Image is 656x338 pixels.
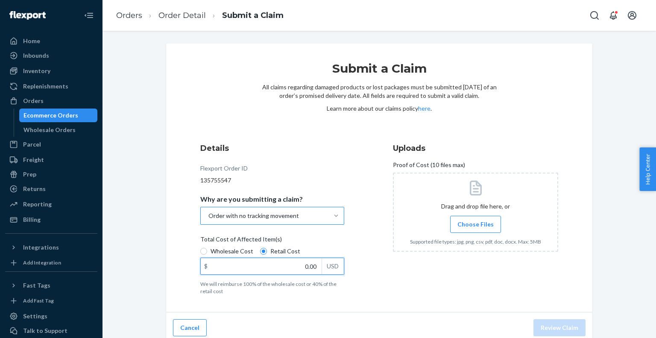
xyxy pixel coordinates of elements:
[173,319,207,336] button: Cancel
[23,126,76,134] div: Wholesale Orders
[5,182,97,196] a: Returns
[23,51,49,60] div: Inbounds
[208,212,299,220] div: Order with no tracking movement
[5,49,97,62] a: Inbounds
[23,82,68,91] div: Replenishments
[23,156,44,164] div: Freight
[23,215,41,224] div: Billing
[23,281,50,290] div: Fast Tags
[23,243,59,252] div: Integrations
[5,79,97,93] a: Replenishments
[260,248,267,255] input: Retail Cost
[23,111,78,120] div: Ecommerce Orders
[262,83,497,100] p: All claims regarding damaged products or lost packages must be submitted [DATE] of an order’s pro...
[23,200,52,209] div: Reporting
[5,34,97,48] a: Home
[5,213,97,226] a: Billing
[5,296,97,306] a: Add Fast Tag
[5,309,97,323] a: Settings
[116,11,142,20] a: Orders
[5,279,97,292] button: Fast Tags
[418,105,430,112] a: here
[262,104,497,113] p: Learn more about our claims policy .
[19,123,98,137] a: Wholesale Orders
[5,324,97,338] a: Talk to Support
[23,67,50,75] div: Inventory
[23,185,46,193] div: Returns
[23,312,47,320] div: Settings
[624,7,641,24] button: Open account menu
[5,258,97,268] a: Add Integration
[23,326,67,335] div: Talk to Support
[5,64,97,78] a: Inventory
[533,319,586,336] button: Review Claim
[222,11,284,20] a: Submit a Claim
[322,258,344,274] div: USD
[201,258,211,274] div: $
[5,153,97,167] a: Freight
[200,280,344,295] p: We will reimburse 100% of the wholesale cost or 40% of the retail cost
[23,37,40,45] div: Home
[201,258,322,274] input: $USD
[605,7,622,24] button: Open notifications
[211,247,253,256] span: Wholesale Cost
[23,140,41,149] div: Parcel
[80,7,97,24] button: Close Navigation
[270,247,300,256] span: Retail Cost
[639,147,656,191] button: Help Center
[586,7,603,24] button: Open Search Box
[109,3,290,28] ol: breadcrumbs
[200,248,207,255] input: Wholesale Cost
[393,143,558,154] h3: Uploads
[457,220,494,229] span: Choose Files
[23,297,54,304] div: Add Fast Tag
[5,168,97,181] a: Prep
[23,259,61,266] div: Add Integration
[5,138,97,151] a: Parcel
[200,164,248,176] div: Flexport Order ID
[5,197,97,211] a: Reporting
[23,97,44,105] div: Orders
[200,235,282,247] span: Total Cost of Affected Item(s)
[200,143,344,154] h3: Details
[262,61,497,83] h1: Submit a Claim
[19,109,98,122] a: Ecommerce Orders
[23,170,36,179] div: Prep
[393,161,465,173] span: Proof of Cost (10 files max)
[5,241,97,254] button: Integrations
[9,11,46,20] img: Flexport logo
[5,94,97,108] a: Orders
[200,195,303,203] p: Why are you submitting a claim?
[158,11,206,20] a: Order Detail
[200,176,344,185] div: 135755547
